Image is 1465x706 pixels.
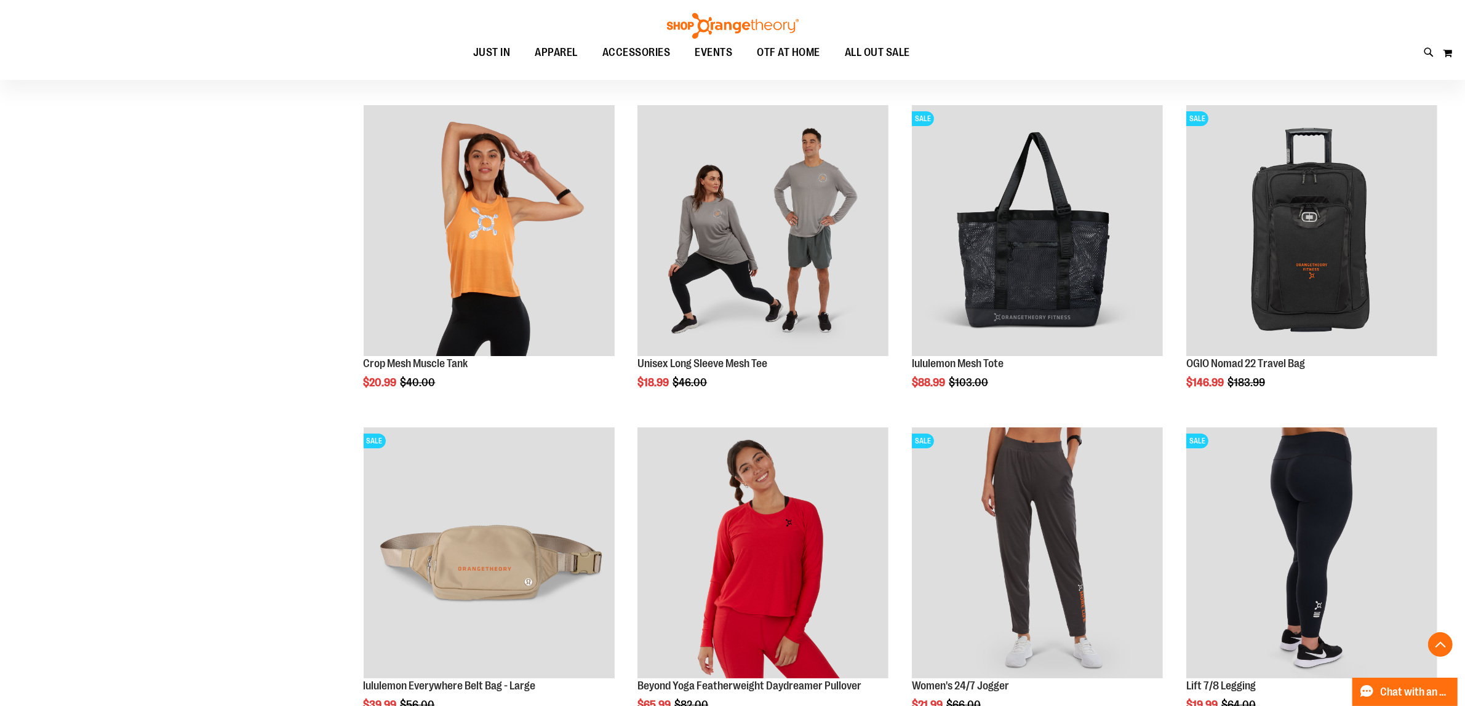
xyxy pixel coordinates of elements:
a: Unisex Long Sleeve Mesh Tee [637,357,767,370]
button: Chat with an Expert [1352,678,1458,706]
img: Product image for lululemon Everywhere Belt Bag Large [364,427,615,678]
span: OTF AT HOME [757,39,821,66]
span: JUST IN [473,39,511,66]
span: SALE [1186,434,1208,448]
a: Beyond Yoga Featherweight Daydreamer Pullover [637,680,861,692]
span: $88.99 [912,376,947,389]
img: Product image for OGIO Nomad 22 Travel Bag [1186,105,1437,356]
div: product [357,99,621,420]
div: product [906,99,1169,420]
a: Crop Mesh Muscle Tank primary image [364,105,615,358]
img: Shop Orangetheory [665,13,800,39]
img: Product image for 24/7 Jogger [912,427,1163,678]
span: $103.00 [949,376,990,389]
span: ACCESSORIES [602,39,671,66]
a: Women's 24/7 Jogger [912,680,1009,692]
div: product [631,99,895,420]
a: Unisex Long Sleeve Mesh Tee primary image [637,105,888,358]
a: Product image for 24/7 JoggerSALE [912,427,1163,680]
span: SALE [1186,111,1208,126]
span: Chat with an Expert [1381,686,1450,698]
img: 2024 October Lift 7/8 Legging [1186,427,1437,678]
span: $46.00 [673,376,709,389]
button: Back To Top [1428,632,1453,657]
a: lululemon Everywhere Belt Bag - Large [364,680,536,692]
a: Product image for lululemon Mesh ToteSALE [912,105,1163,358]
img: Unisex Long Sleeve Mesh Tee primary image [637,105,888,356]
span: SALE [912,111,934,126]
a: lululemon Mesh Tote [912,357,1004,370]
span: $146.99 [1186,376,1226,389]
a: Crop Mesh Muscle Tank [364,357,468,370]
span: ALL OUT SALE [845,39,910,66]
span: $183.99 [1227,376,1267,389]
a: Product image for lululemon Everywhere Belt Bag LargeSALE [364,427,615,680]
span: SALE [364,434,386,448]
span: $18.99 [637,376,671,389]
span: $20.99 [364,376,399,389]
a: 2024 October Lift 7/8 LeggingSALE [1186,427,1437,680]
span: EVENTS [695,39,733,66]
img: Crop Mesh Muscle Tank primary image [364,105,615,356]
span: $40.00 [401,376,437,389]
img: Product image for lululemon Mesh Tote [912,105,1163,356]
a: Product image for OGIO Nomad 22 Travel BagSALE [1186,105,1437,358]
span: SALE [912,434,934,448]
a: OGIO Nomad 22 Travel Bag [1186,357,1305,370]
div: product [1180,99,1443,420]
a: Product image for Beyond Yoga Featherweight Daydreamer Pullover [637,427,888,680]
img: Product image for Beyond Yoga Featherweight Daydreamer Pullover [637,427,888,678]
a: Lift 7/8 Legging [1186,680,1256,692]
span: APPAREL [535,39,578,66]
